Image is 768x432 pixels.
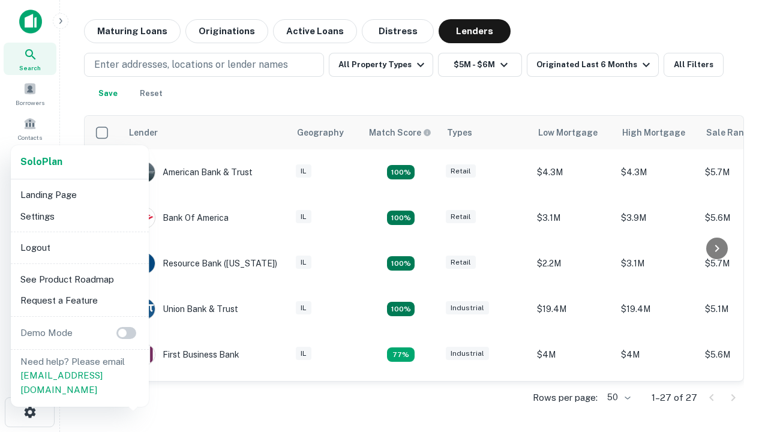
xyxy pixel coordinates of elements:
iframe: Chat Widget [708,336,768,394]
li: See Product Roadmap [16,269,144,290]
p: Demo Mode [16,326,77,340]
p: Need help? Please email [20,355,139,397]
a: SoloPlan [20,155,62,169]
strong: Solo Plan [20,156,62,167]
li: Request a Feature [16,290,144,311]
li: Landing Page [16,184,144,206]
a: [EMAIL_ADDRESS][DOMAIN_NAME] [20,370,103,395]
li: Settings [16,206,144,227]
li: Logout [16,237,144,259]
